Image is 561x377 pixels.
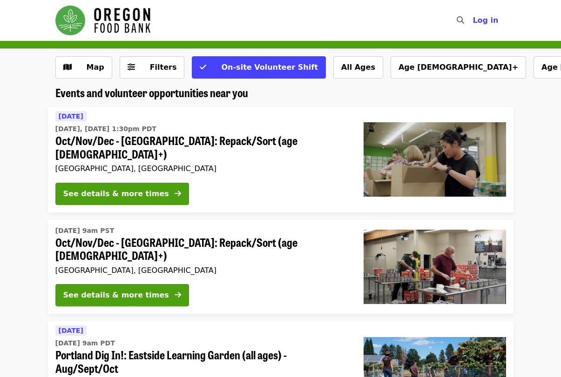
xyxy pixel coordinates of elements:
[364,122,506,197] img: Oct/Nov/Dec - Portland: Repack/Sort (age 8+) organized by Oregon Food Bank
[120,56,185,79] button: Filters (0 selected)
[333,56,383,79] button: All Ages
[457,16,464,25] i: search icon
[200,63,206,72] i: check icon
[55,236,349,263] span: Oct/Nov/Dec - [GEOGRAPHIC_DATA]: Repack/Sort (age [DEMOGRAPHIC_DATA]+)
[48,220,514,314] a: See details for "Oct/Nov/Dec - Portland: Repack/Sort (age 16+)"
[465,11,506,30] button: Log in
[55,134,349,161] span: Oct/Nov/Dec - [GEOGRAPHIC_DATA]: Repack/Sort (age [DEMOGRAPHIC_DATA]+)
[55,56,112,79] button: Show map view
[55,164,349,173] div: [GEOGRAPHIC_DATA], [GEOGRAPHIC_DATA]
[55,284,189,306] button: See details & more times
[150,63,177,72] span: Filters
[470,9,477,32] input: Search
[192,56,325,79] button: On-site Volunteer Shift
[63,290,169,301] div: See details & more times
[364,230,506,304] img: Oct/Nov/Dec - Portland: Repack/Sort (age 16+) organized by Oregon Food Bank
[59,327,83,334] span: [DATE]
[55,6,150,35] img: Oregon Food Bank - Home
[473,16,498,25] span: Log in
[55,338,115,348] time: [DATE] 9am PDT
[55,84,248,100] span: Events and volunteer opportunities near you
[87,63,104,72] span: Map
[391,56,526,79] button: Age [DEMOGRAPHIC_DATA]+
[59,112,83,120] span: [DATE]
[55,183,189,205] button: See details & more times
[55,266,349,275] div: [GEOGRAPHIC_DATA], [GEOGRAPHIC_DATA]
[48,107,514,212] a: See details for "Oct/Nov/Dec - Portland: Repack/Sort (age 8+)"
[221,63,318,72] span: On-site Volunteer Shift
[128,63,135,72] i: sliders-h icon
[63,188,169,199] div: See details & more times
[55,226,115,236] time: [DATE] 9am PST
[55,348,349,375] span: Portland Dig In!: Eastside Learning Garden (all ages) - Aug/Sept/Oct
[63,63,72,72] i: map icon
[55,124,156,134] time: [DATE], [DATE] 1:30pm PDT
[175,189,181,198] i: arrow-right icon
[175,291,181,299] i: arrow-right icon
